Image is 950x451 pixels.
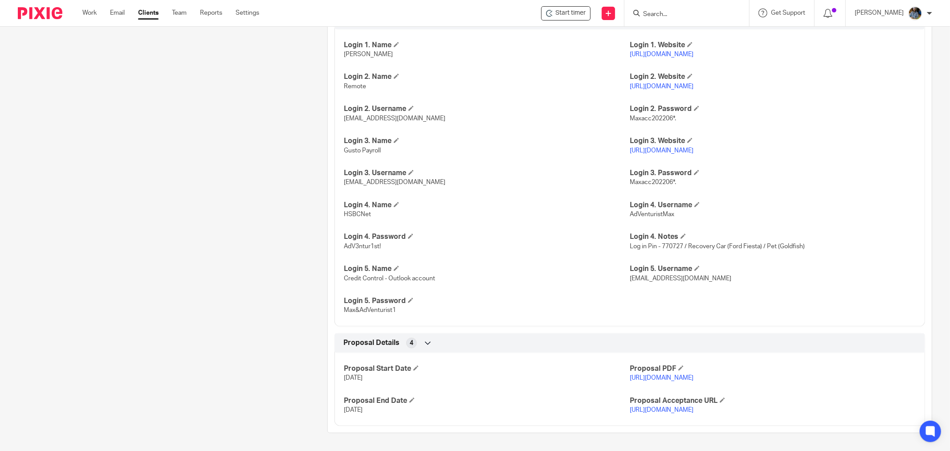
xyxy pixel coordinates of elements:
h4: Login 3. Password [630,168,916,178]
h4: Proposal End Date [344,396,630,406]
a: Team [172,8,187,17]
a: [URL][DOMAIN_NAME] [630,375,693,381]
h4: Login 4. Username [630,201,916,210]
h4: Login 4. Password [344,232,630,242]
span: Get Support [771,10,805,16]
h4: Login 5. Username [630,264,916,274]
h4: Login 1. Name [344,41,630,50]
a: [URL][DOMAIN_NAME] [630,148,693,154]
a: Clients [138,8,159,17]
span: Remote [344,83,366,90]
h4: Login 3. Username [344,168,630,178]
span: Credit Control - Outlook account [344,275,435,282]
a: [URL][DOMAIN_NAME] [630,407,693,413]
span: [DATE] [344,375,363,381]
h4: Proposal Start Date [344,364,630,373]
span: Gusto Payroll [344,148,381,154]
span: Log in Pin - 770727 / Recovery Car (Ford Fiesta) / Pet (Goldfish) [630,243,805,250]
a: Email [110,8,125,17]
span: [PERSON_NAME] [344,51,393,57]
a: Reports [200,8,222,17]
span: AdVenturistMax [630,211,674,217]
p: [PERSON_NAME] [855,8,904,17]
div: Ad Venturist Ltd [541,6,591,20]
h4: Proposal Acceptance URL [630,396,916,406]
h4: Login 2. Username [344,104,630,114]
h4: Login 3. Website [630,136,916,146]
h4: Proposal PDF [630,364,916,373]
span: [EMAIL_ADDRESS][DOMAIN_NAME] [344,115,445,122]
h4: Login 4. Notes [630,232,916,242]
h4: Login 5. Password [344,296,630,306]
h4: Login 1. Website [630,41,916,50]
a: Settings [236,8,259,17]
h4: Login 5. Name [344,264,630,274]
a: [URL][DOMAIN_NAME] [630,83,693,90]
span: Maxacc202206*. [630,115,676,122]
span: Maxacc202206*. [630,179,676,185]
h4: Login 3. Name [344,136,630,146]
span: AdV3ntur1st! [344,243,381,250]
h4: Login 4. Name [344,201,630,210]
span: Max&AdVenturist1 [344,307,396,313]
span: [EMAIL_ADDRESS][DOMAIN_NAME] [630,275,731,282]
span: [EMAIL_ADDRESS][DOMAIN_NAME] [344,179,445,185]
span: 4 [410,339,413,348]
a: [URL][DOMAIN_NAME] [630,51,693,57]
span: Proposal Details [343,338,400,348]
span: Start timer [555,8,586,18]
span: [DATE] [344,407,363,413]
h4: Login 2. Password [630,104,916,114]
span: HSBCNet [344,211,371,217]
h4: Login 2. Name [344,72,630,82]
input: Search [642,11,722,19]
h4: Login 2. Website [630,72,916,82]
a: Work [82,8,97,17]
img: Jaskaran%20Singh.jpeg [908,6,922,20]
img: Pixie [18,7,62,19]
